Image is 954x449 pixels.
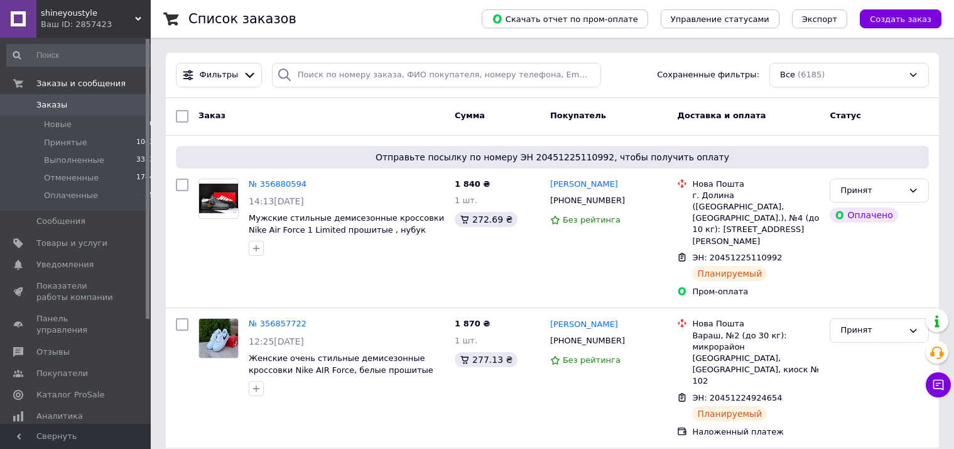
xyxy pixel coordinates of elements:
[181,151,924,164] span: Отправьте посылку по номеру ЭН 20451225110992, чтобы получить оплату
[44,155,104,166] span: Выполненные
[692,426,820,438] div: Наложенный платеж
[249,353,433,386] a: Женские очень стильные демисезонные кроссовки Nike AIR Force, белые прошитые 39
[455,336,477,345] span: 1 шт.
[455,179,490,189] span: 1 840 ₴
[802,14,837,24] span: Экспорт
[847,14,941,23] a: Создать заказ
[36,216,85,227] span: Сообщения
[780,69,795,81] span: Все
[36,368,88,379] span: Покупатели
[550,336,625,345] span: [PHONE_NUMBER]
[661,9,779,28] button: Управление статусами
[36,99,67,111] span: Заказы
[830,111,861,120] span: Статус
[657,69,759,81] span: Сохраненные фильтры:
[492,13,638,25] span: Скачать отчет по пром-оплате
[550,196,625,205] span: [PHONE_NUMBER]
[188,11,296,26] h1: Список заказов
[677,111,766,120] span: Доставка и оплата
[249,213,444,246] a: Мужские стильные демисезонные кроссовки Nike Air Force 1 Limited прошитые , нубук серые 41-45 44
[249,319,306,328] a: № 356857722
[692,330,820,387] div: Вараш, №2 (до 30 кг): микрорайон [GEOGRAPHIC_DATA], [GEOGRAPHIC_DATA], киоск № 102
[550,179,618,191] a: [PERSON_NAME]
[563,215,621,224] span: Без рейтинга
[272,63,601,87] input: Поиск по номеру заказа, ФИО покупателя, номеру телефона, Email, номеру накладной
[692,179,820,190] div: Нова Пошта
[36,411,83,422] span: Аналитика
[44,119,72,130] span: Новые
[145,190,154,201] span: 25
[198,318,239,358] a: Фото товару
[249,196,304,206] span: 14:13[DATE]
[455,319,490,328] span: 1 870 ₴
[482,9,648,28] button: Скачать отчет по пром-оплате
[455,196,477,205] span: 1 шт.
[199,184,238,213] img: Фото товару
[36,259,94,270] span: Уведомления
[692,266,767,281] div: Планируемый
[44,172,99,184] span: Отмененные
[249,336,304,346] span: 12:25[DATE]
[840,324,903,337] div: Принят
[840,184,903,197] div: Принят
[798,70,825,79] span: (6185)
[692,190,820,247] div: г. Долина ([GEOGRAPHIC_DATA], [GEOGRAPHIC_DATA].), №4 (до 10 кг): [STREET_ADDRESS][PERSON_NAME]
[455,212,518,227] div: 272.69 ₴
[149,119,154,130] span: 0
[41,8,135,19] span: shineyoustyle
[550,319,618,331] a: [PERSON_NAME]
[36,389,104,401] span: Каталог ProSale
[36,78,126,89] span: Заказы и сообщения
[563,355,621,365] span: Без рейтинга
[41,19,151,30] div: Ваш ID: 2857423
[136,137,154,148] span: 1043
[136,155,154,166] span: 3373
[692,406,767,421] div: Планируемый
[6,44,155,67] input: Поиск
[692,286,820,297] div: Пром-оплата
[36,238,107,249] span: Товары и услуги
[455,352,518,367] div: 277.13 ₴
[136,172,154,184] span: 1744
[692,253,782,262] span: ЭН: 20451225110992
[870,14,931,24] span: Создать заказ
[199,319,238,358] img: Фото товару
[692,318,820,330] div: Нова Пошта
[692,393,782,402] span: ЭН: 20451224924654
[830,208,897,223] div: Оплачено
[200,69,239,81] span: Фильтры
[860,9,941,28] button: Создать заказ
[198,111,225,120] span: Заказ
[198,179,239,219] a: Фото товару
[550,111,606,120] span: Покупатель
[671,14,769,24] span: Управление статусами
[249,179,306,189] a: № 356880594
[926,372,951,397] button: Чат с покупателем
[792,9,847,28] button: Экспорт
[44,190,98,201] span: Оплаченные
[36,346,70,358] span: Отзывы
[36,313,116,336] span: Панель управления
[455,111,485,120] span: Сумма
[36,280,116,303] span: Показатели работы компании
[44,137,87,148] span: Принятые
